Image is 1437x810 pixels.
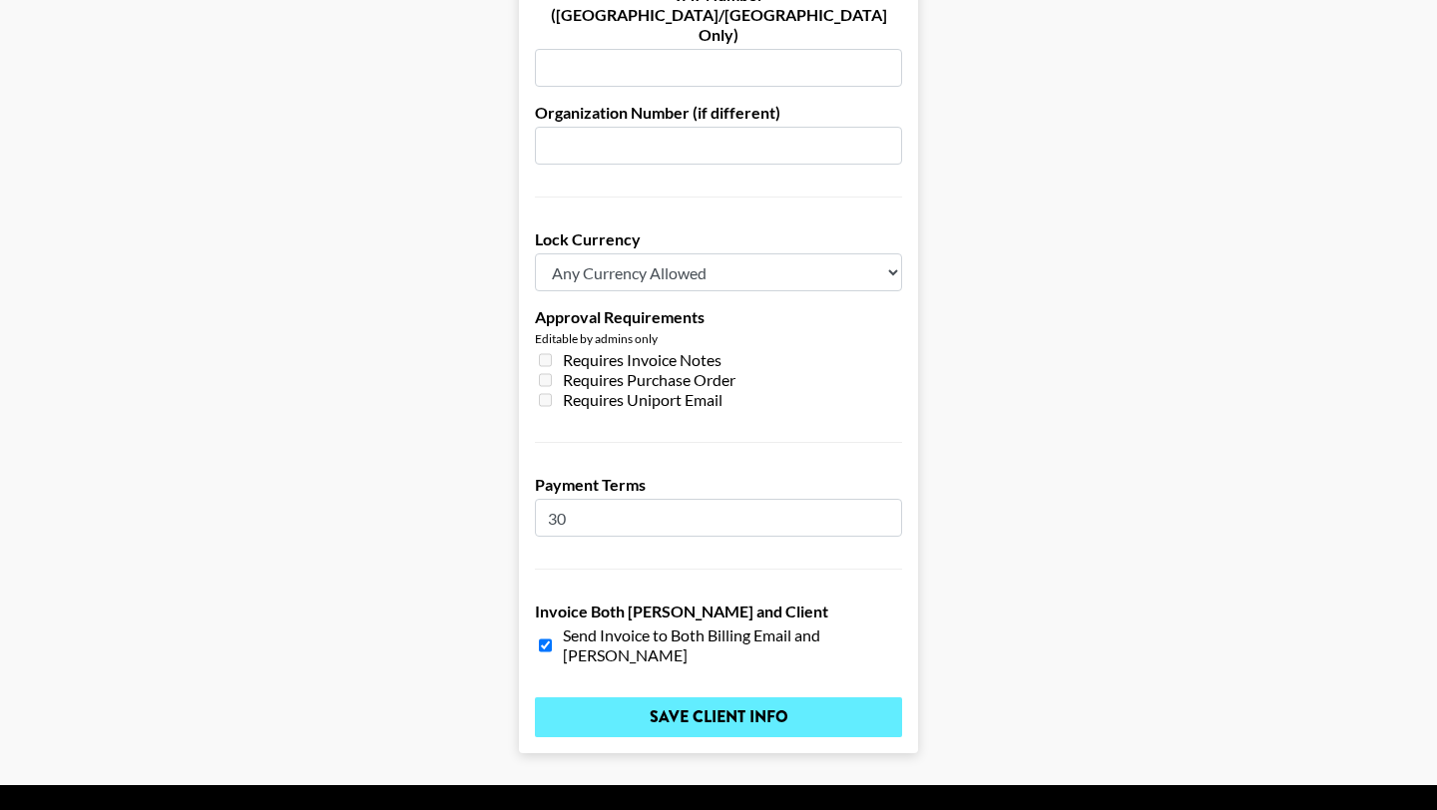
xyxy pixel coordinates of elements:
[563,370,735,390] span: Requires Purchase Order
[563,390,722,410] span: Requires Uniport Email
[535,229,902,249] label: Lock Currency
[535,103,902,123] label: Organization Number (if different)
[535,307,902,327] label: Approval Requirements
[563,350,721,370] span: Requires Invoice Notes
[535,331,902,346] div: Editable by admins only
[535,602,902,621] label: Invoice Both [PERSON_NAME] and Client
[535,697,902,737] input: Save Client Info
[563,625,902,665] span: Send Invoice to Both Billing Email and [PERSON_NAME]
[535,475,902,495] label: Payment Terms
